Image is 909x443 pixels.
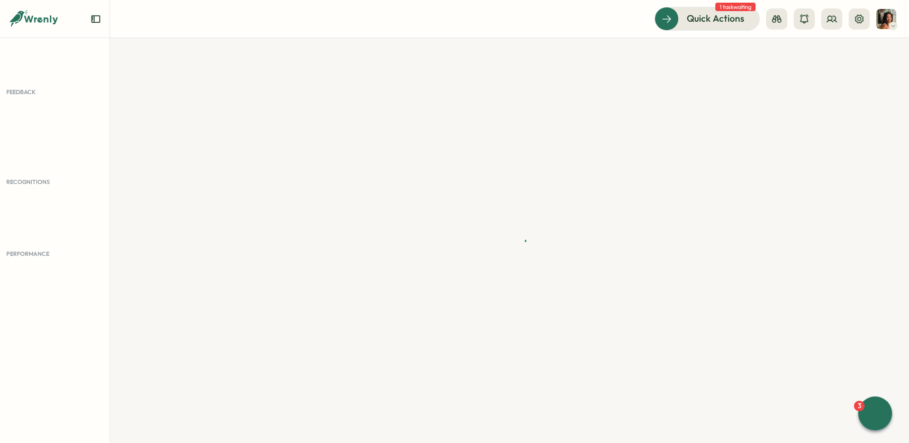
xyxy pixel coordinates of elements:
[854,401,865,411] div: 3
[858,396,892,430] button: 3
[715,3,756,11] span: 1 task waiting
[687,12,744,25] span: Quick Actions
[90,14,101,24] button: Expand sidebar
[655,7,760,30] button: Quick Actions
[876,9,896,29] img: Viveca Riley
